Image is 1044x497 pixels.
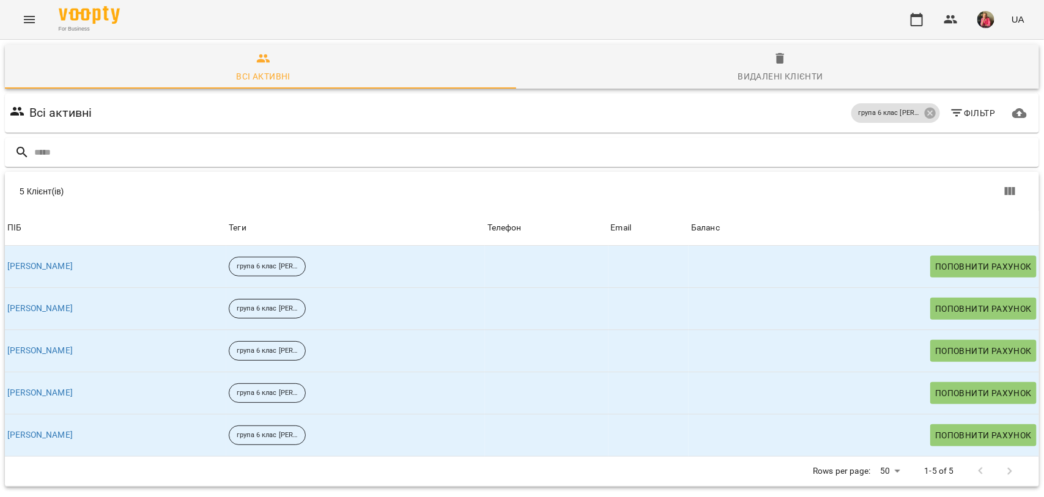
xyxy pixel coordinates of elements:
span: ПІБ [7,221,224,235]
h6: Всі активні [29,103,92,122]
span: UA [1012,13,1024,26]
a: [PERSON_NAME] [7,260,73,273]
div: група 6 клас [PERSON_NAME] [229,257,306,276]
span: Поповнити рахунок [935,386,1032,400]
div: Всі активні [237,69,291,84]
div: 50 [875,462,905,480]
p: група 6 клас [PERSON_NAME] [237,346,298,356]
button: UA [1007,8,1029,31]
div: Table Toolbar [5,172,1039,211]
button: Menu [15,5,44,34]
a: [PERSON_NAME] [7,303,73,315]
div: Email [611,221,632,235]
button: Фільтр [945,102,1001,124]
span: Поповнити рахунок [935,301,1032,316]
div: Баланс [691,221,720,235]
div: Теги [229,221,482,235]
span: Поповнити рахунок [935,344,1032,358]
div: Sort [611,221,632,235]
div: група 6 клас [PERSON_NAME] [229,341,306,361]
span: For Business [59,25,120,33]
span: Поповнити рахунок [935,259,1032,274]
div: 5 Клієнт(ів) [20,185,530,197]
a: [PERSON_NAME] [7,387,73,399]
a: [PERSON_NAME] [7,345,73,357]
p: Rows per page: [813,465,870,477]
div: група 6 клас [PERSON_NAME] [851,103,940,123]
img: c8ec532f7c743ac4a7ca2a244336a431.jpg [977,11,994,28]
span: Поповнити рахунок [935,428,1032,443]
button: Поповнити рахунок [930,340,1037,362]
button: Поповнити рахунок [930,382,1037,404]
button: Поповнити рахунок [930,424,1037,446]
p: 1-5 of 5 [925,465,954,477]
p: група 6 клас [PERSON_NAME] [859,108,920,119]
span: Телефон [487,221,606,235]
div: група 6 клас [PERSON_NAME] [229,383,306,403]
p: група 6 клас [PERSON_NAME] [237,388,298,399]
p: група 6 клас [PERSON_NAME] [237,304,298,314]
p: група 6 клас [PERSON_NAME] [237,430,298,441]
img: Voopty Logo [59,6,120,24]
button: Показати колонки [995,177,1024,206]
div: Телефон [487,221,522,235]
div: Sort [691,221,720,235]
span: Email [611,221,687,235]
div: група 6 клас [PERSON_NAME] [229,425,306,445]
button: Поповнити рахунок [930,298,1037,320]
div: група 6 клас [PERSON_NAME] [229,299,306,318]
button: Поповнити рахунок [930,256,1037,278]
div: Sort [7,221,21,235]
p: група 6 клас [PERSON_NAME] [237,262,298,272]
span: Фільтр [950,106,996,120]
div: Sort [487,221,522,235]
span: Баланс [691,221,1037,235]
div: Видалені клієнти [738,69,823,84]
a: [PERSON_NAME] [7,429,73,441]
div: ПІБ [7,221,21,235]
